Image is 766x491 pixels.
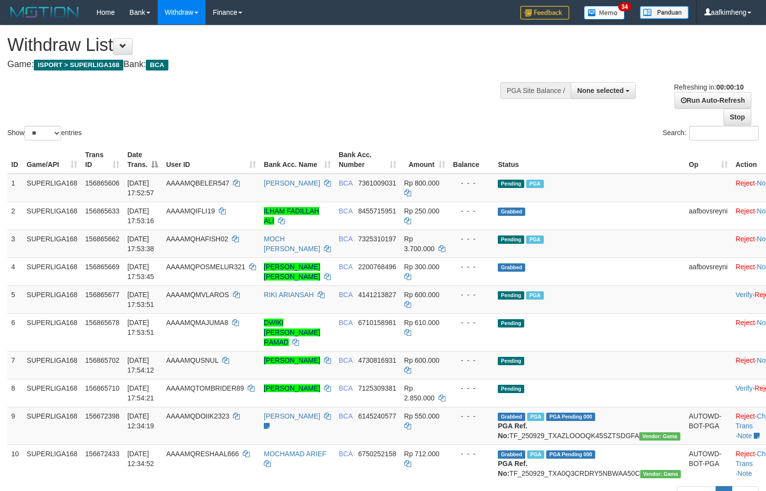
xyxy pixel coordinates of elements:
[166,384,244,392] span: AAAAMQTOMBRIDER89
[498,180,524,188] span: Pending
[736,291,753,299] a: Verify
[23,379,82,407] td: SUPERLIGA168
[449,146,494,174] th: Balance
[404,412,440,420] span: Rp 550.000
[166,291,229,299] span: AAAAMQMVLAROS
[23,351,82,379] td: SUPERLIGA168
[7,5,82,20] img: MOTION_logo.png
[127,356,154,374] span: [DATE] 17:54:12
[339,235,352,243] span: BCA
[453,178,490,188] div: - - -
[498,460,527,477] b: PGA Ref. No:
[453,290,490,300] div: - - -
[166,207,215,215] span: AAAAMQIFLI19
[166,179,229,187] span: AAAAMQBELER547
[7,257,23,285] td: 4
[85,207,119,215] span: 156865633
[358,291,396,299] span: Copy 4141213827 to clipboard
[358,384,396,392] span: Copy 7125309381 to clipboard
[166,412,229,420] span: AAAAMQDOIIK2323
[736,319,755,327] a: Reject
[264,291,314,299] a: RIKI ARIANSAH
[498,263,525,272] span: Grabbed
[23,407,82,444] td: SUPERLIGA168
[674,92,751,109] a: Run Auto-Refresh
[23,230,82,257] td: SUPERLIGA168
[34,60,123,70] span: ISPORT > SUPERLIGA168
[7,444,23,482] td: 10
[685,146,731,174] th: Op: activate to sort column ascending
[339,263,352,271] span: BCA
[571,82,636,99] button: None selected
[404,263,440,271] span: Rp 300.000
[494,444,685,482] td: TF_250929_TXA0Q3CRDRY5NBWAA50C
[23,146,82,174] th: Game/API: activate to sort column ascending
[736,179,755,187] a: Reject
[264,412,320,420] a: [PERSON_NAME]
[640,470,681,478] span: Vendor URL: https://trx31.1velocity.biz
[498,422,527,440] b: PGA Ref. No:
[685,257,731,285] td: aafbovsreyni
[127,384,154,402] span: [DATE] 17:54:21
[358,356,396,364] span: Copy 4730816931 to clipboard
[520,6,569,20] img: Feedback.jpg
[526,180,543,188] span: Marked by aafsoycanthlai
[404,179,440,187] span: Rp 800.000
[23,285,82,313] td: SUPERLIGA168
[146,60,168,70] span: BCA
[358,207,396,215] span: Copy 8455715951 to clipboard
[736,263,755,271] a: Reject
[7,351,23,379] td: 7
[123,146,162,174] th: Date Trans.: activate to sort column descending
[339,450,352,458] span: BCA
[736,207,755,215] a: Reject
[453,449,490,459] div: - - -
[404,319,440,327] span: Rp 610.000
[498,291,524,300] span: Pending
[527,450,544,459] span: Marked by aafsoycanthlai
[685,202,731,230] td: aafbovsreyni
[339,319,352,327] span: BCA
[526,291,543,300] span: Marked by aafsoycanthlai
[7,379,23,407] td: 8
[127,412,154,430] span: [DATE] 12:34:19
[453,355,490,365] div: - - -
[498,235,524,244] span: Pending
[498,413,525,421] span: Grabbed
[127,263,154,281] span: [DATE] 17:53:45
[527,413,544,421] span: Marked by aafsoycanthlai
[166,450,239,458] span: AAAAMQRESHAAL666
[738,469,752,477] a: Note
[453,411,490,421] div: - - -
[7,202,23,230] td: 2
[7,230,23,257] td: 3
[264,235,320,253] a: MOCH [PERSON_NAME]
[526,235,543,244] span: Marked by aafsoycanthlai
[264,319,320,346] a: DWIKI [PERSON_NAME] RAMAD
[500,82,571,99] div: PGA Site Balance /
[339,207,352,215] span: BCA
[404,384,435,402] span: Rp 2.850.000
[663,126,759,140] label: Search:
[7,146,23,174] th: ID
[23,202,82,230] td: SUPERLIGA168
[723,109,751,125] a: Stop
[358,179,396,187] span: Copy 7361009031 to clipboard
[127,319,154,336] span: [DATE] 17:53:51
[640,6,689,19] img: panduan.png
[339,412,352,420] span: BCA
[7,313,23,351] td: 6
[7,285,23,313] td: 5
[339,384,352,392] span: BCA
[264,450,326,458] a: MOCHAMAD ARIEF
[127,450,154,468] span: [DATE] 12:34:52
[264,179,320,187] a: [PERSON_NAME]
[264,207,319,225] a: ILHAM FADILLAH ALI
[584,6,625,20] img: Button%20Memo.svg
[639,432,680,441] span: Vendor URL: https://trx31.1velocity.biz
[85,356,119,364] span: 156865702
[716,83,743,91] strong: 00:00:10
[498,385,524,393] span: Pending
[339,356,352,364] span: BCA
[23,174,82,202] td: SUPERLIGA168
